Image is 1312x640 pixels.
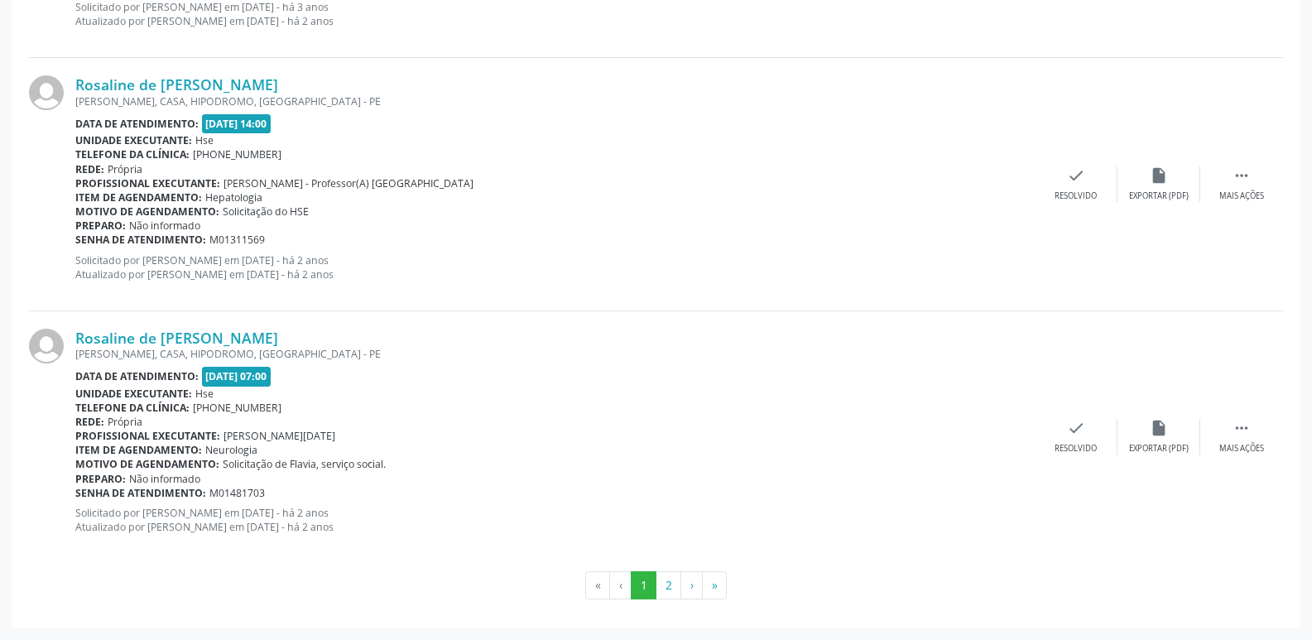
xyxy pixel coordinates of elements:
b: Preparo: [75,219,126,233]
span: Hse [195,133,214,147]
div: Mais ações [1219,443,1264,455]
b: Data de atendimento: [75,369,199,383]
i: insert_drive_file [1150,419,1168,437]
span: Não informado [129,472,200,486]
b: Unidade executante: [75,133,192,147]
i: check [1067,166,1085,185]
a: Rosaline de [PERSON_NAME] [75,329,278,347]
button: Go to next page [680,571,703,599]
img: img [29,329,64,363]
b: Rede: [75,162,104,176]
ul: Pagination [29,571,1283,599]
div: Resolvido [1055,443,1097,455]
span: [PHONE_NUMBER] [193,401,281,415]
button: Go to page 1 [631,571,656,599]
span: Não informado [129,219,200,233]
a: Rosaline de [PERSON_NAME] [75,75,278,94]
p: Solicitado por [PERSON_NAME] em [DATE] - há 2 anos Atualizado por [PERSON_NAME] em [DATE] - há 2 ... [75,253,1035,282]
span: Própria [108,162,142,176]
b: Rede: [75,415,104,429]
span: [PERSON_NAME] - Professor(A) [GEOGRAPHIC_DATA] [223,176,473,190]
span: Neurologia [205,443,257,457]
span: M01481703 [209,486,265,500]
b: Telefone da clínica: [75,147,190,161]
b: Preparo: [75,472,126,486]
span: Hse [195,387,214,401]
span: Hepatologia [205,190,262,205]
b: Unidade executante: [75,387,192,401]
b: Data de atendimento: [75,117,199,131]
div: [PERSON_NAME], CASA, HIPODROMO, [GEOGRAPHIC_DATA] - PE [75,94,1035,108]
i:  [1233,419,1251,437]
i: check [1067,419,1085,437]
b: Profissional executante: [75,429,220,443]
div: Exportar (PDF) [1129,443,1189,455]
b: Motivo de agendamento: [75,457,219,471]
div: [PERSON_NAME], CASA, HIPODROMO, [GEOGRAPHIC_DATA] - PE [75,347,1035,361]
span: Própria [108,415,142,429]
b: Item de agendamento: [75,443,202,457]
button: Go to page 2 [656,571,681,599]
i: insert_drive_file [1150,166,1168,185]
img: img [29,75,64,110]
i:  [1233,166,1251,185]
div: Resolvido [1055,190,1097,202]
b: Motivo de agendamento: [75,205,219,219]
div: Exportar (PDF) [1129,190,1189,202]
b: Profissional executante: [75,176,220,190]
b: Senha de atendimento: [75,486,206,500]
p: Solicitado por [PERSON_NAME] em [DATE] - há 2 anos Atualizado por [PERSON_NAME] em [DATE] - há 2 ... [75,506,1035,534]
div: Mais ações [1219,190,1264,202]
span: Solicitação de Flavia, serviço social. [223,457,386,471]
b: Senha de atendimento: [75,233,206,247]
button: Go to last page [702,571,727,599]
span: Solicitação do HSE [223,205,309,219]
span: [DATE] 14:00 [202,114,272,133]
span: [PHONE_NUMBER] [193,147,281,161]
span: [DATE] 07:00 [202,367,272,386]
b: Telefone da clínica: [75,401,190,415]
b: Item de agendamento: [75,190,202,205]
span: M01311569 [209,233,265,247]
span: [PERSON_NAME][DATE] [223,429,335,443]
